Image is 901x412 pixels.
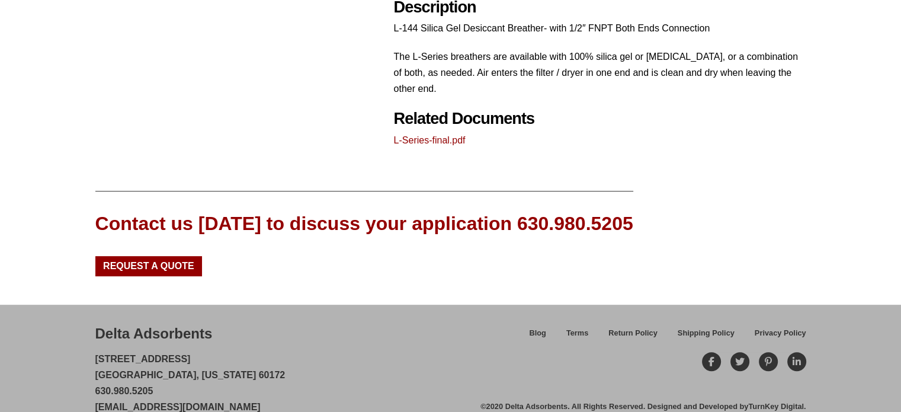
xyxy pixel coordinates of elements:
[394,49,806,97] p: The L-Series breathers are available with 100% silica gel or [MEDICAL_DATA], or a combination of ...
[519,327,556,347] a: Blog
[598,327,668,347] a: Return Policy
[95,256,203,276] a: Request a Quote
[394,20,806,36] p: L-144 Silica Gel Desiccant Breather- with 1/2″ FNPT Both Ends Connection
[95,210,633,237] div: Contact us [DATE] to discuss your application 630.980.5205
[480,401,806,412] div: ©2020 Delta Adsorbents. All Rights Reserved. Designed and Developed by .
[529,330,546,337] span: Blog
[678,330,735,337] span: Shipping Policy
[566,330,588,337] span: Terms
[556,327,598,347] a: Terms
[95,402,261,412] a: [EMAIL_ADDRESS][DOMAIN_NAME]
[608,330,658,337] span: Return Policy
[745,327,806,347] a: Privacy Policy
[103,261,194,271] span: Request a Quote
[95,324,213,344] div: Delta Adsorbents
[394,135,466,145] a: L-Series-final.pdf
[668,327,745,347] a: Shipping Policy
[748,402,804,411] a: TurnKey Digital
[755,330,806,337] span: Privacy Policy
